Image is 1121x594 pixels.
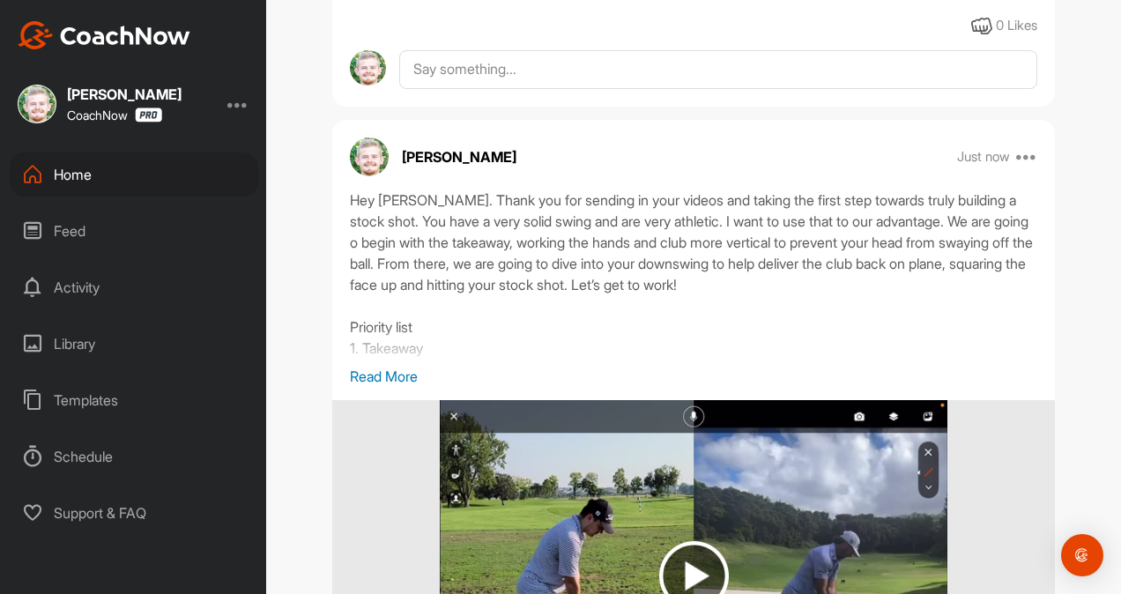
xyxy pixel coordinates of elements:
[350,50,386,86] img: avatar
[350,137,389,176] img: avatar
[350,366,1037,387] p: Read More
[10,265,258,309] div: Activity
[996,16,1037,36] div: 0 Likes
[10,322,258,366] div: Library
[10,491,258,535] div: Support & FAQ
[67,108,162,123] div: CoachNow
[10,152,258,197] div: Home
[10,209,258,253] div: Feed
[1061,534,1103,576] div: Open Intercom Messenger
[18,21,190,49] img: CoachNow
[67,87,182,101] div: [PERSON_NAME]
[135,108,162,123] img: CoachNow Pro
[10,434,258,479] div: Schedule
[350,189,1037,366] div: Hey [PERSON_NAME]. Thank you for sending in your videos and taking the first step towards truly b...
[18,85,56,123] img: square_52163fcad1567382852b888f39f9da3c.jpg
[402,146,516,167] p: [PERSON_NAME]
[10,378,258,422] div: Templates
[957,148,1010,166] p: Just now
